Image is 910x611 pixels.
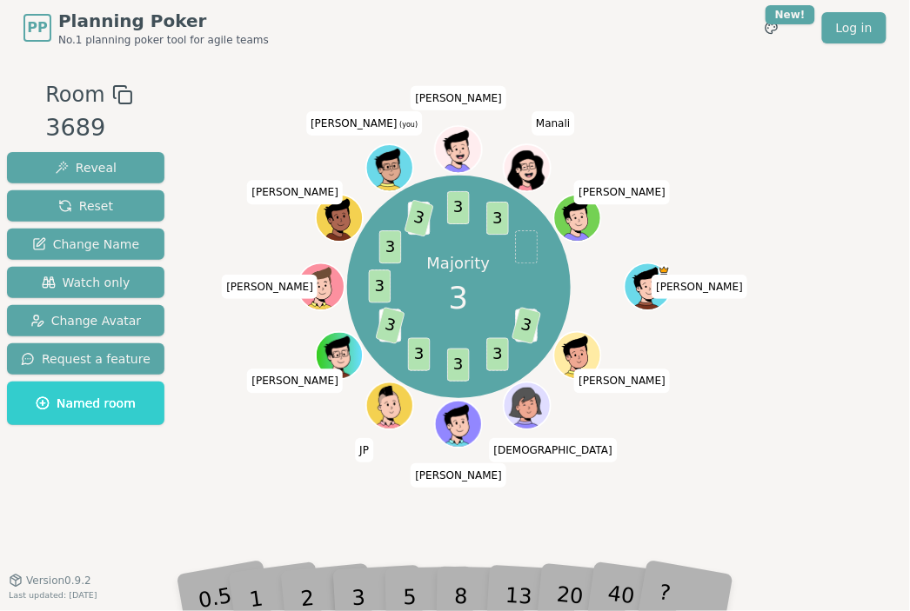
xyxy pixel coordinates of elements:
[379,231,401,264] span: 3
[427,252,491,274] p: Majority
[7,190,164,222] button: Reset
[7,152,164,183] button: Reveal
[449,275,469,322] span: 3
[516,309,538,342] span: 2
[408,338,430,371] span: 3
[574,369,670,393] span: Click to change your name
[487,338,509,371] span: 3
[23,9,269,47] a: PPPlanning PokerNo.1 planning poker tool for agile teams
[368,146,412,190] button: Click to change your avatar
[408,203,430,236] span: 5
[822,12,887,43] a: Log in
[487,203,509,236] span: 3
[247,369,343,393] span: Click to change your name
[574,180,670,204] span: Click to change your name
[7,343,164,375] button: Request a feature
[36,395,136,412] span: Named room
[247,180,343,204] span: Click to change your name
[659,265,671,277] span: Dan is the host
[532,111,574,136] span: Click to change your name
[21,350,151,368] span: Request a feature
[45,79,104,110] span: Room
[7,229,164,260] button: Change Name
[306,111,422,136] span: Click to change your name
[379,309,401,342] span: 2
[652,275,748,299] span: Click to change your name
[369,270,391,303] span: 3
[9,590,97,600] span: Last updated: [DATE]
[27,17,47,38] span: PP
[448,192,470,225] span: 3
[58,33,269,47] span: No.1 planning poker tool for agile teams
[405,200,434,237] span: 3
[42,274,130,291] span: Watch only
[512,307,541,344] span: 3
[376,307,405,344] span: 3
[411,463,506,488] span: Click to change your name
[30,312,142,329] span: Change Avatar
[26,574,91,588] span: Version 0.9.2
[448,349,470,382] span: 3
[490,438,617,462] span: Click to change your name
[756,12,787,43] button: New!
[766,5,815,24] div: New!
[398,121,418,129] span: (you)
[45,110,132,146] div: 3689
[7,305,164,336] button: Change Avatar
[7,382,164,425] button: Named room
[355,438,373,462] span: Click to change your name
[32,236,139,253] span: Change Name
[411,86,506,110] span: Click to change your name
[222,275,318,299] span: Click to change your name
[58,197,113,215] span: Reset
[55,159,117,176] span: Reveal
[7,267,164,298] button: Watch only
[58,9,269,33] span: Planning Poker
[9,574,91,588] button: Version0.9.2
